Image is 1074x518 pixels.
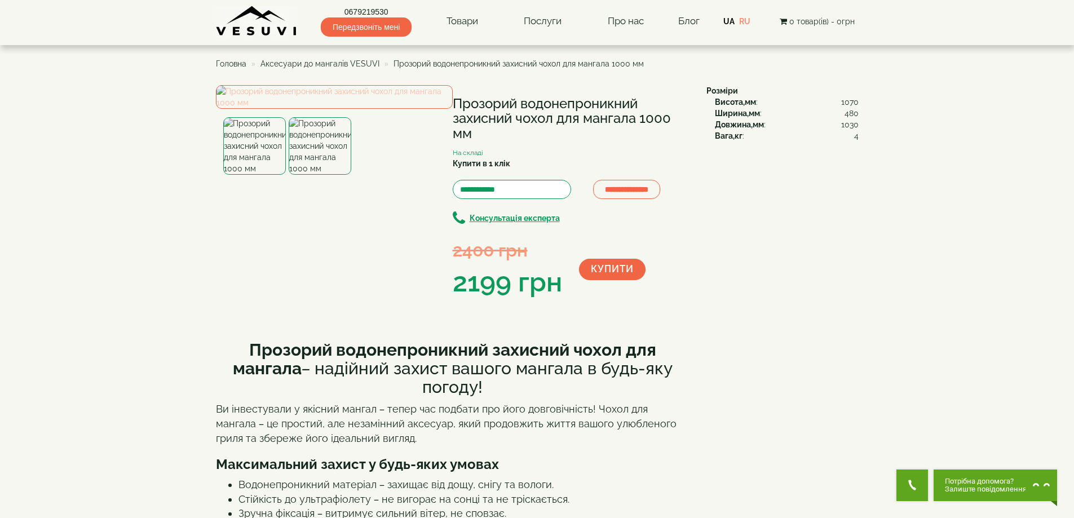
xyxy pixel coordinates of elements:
span: Передзвоніть мені [321,17,412,37]
b: Ширина,мм [715,109,760,118]
b: Максимальний захист у будь-яких умовах [216,456,499,472]
span: 480 [845,108,859,119]
small: На складі [453,149,483,157]
span: Прозорий водонепроникний захисний чохол для мангала 1000 мм [394,59,644,68]
img: Прозорий водонепроникний захисний чохол для мангала 1000 мм [223,117,286,175]
b: Консультація експерта [470,214,560,223]
span: 4 [854,130,859,141]
a: RU [739,17,750,26]
img: Прозорий водонепроникний захисний чохол для мангала 1000 мм [289,117,351,175]
span: Стійкість до ультрафіолету – не вигорає на сонці та не тріскається. [238,493,569,505]
button: Chat button [934,470,1057,501]
a: Блог [678,15,700,26]
div: : [715,96,859,108]
a: Аксесуари до мангалів VESUVI [260,59,379,68]
span: Потрібна допомога? [945,477,1027,485]
b: Розміри [706,86,738,95]
a: Товари [435,8,489,34]
div: : [715,108,859,119]
span: 0 товар(ів) - 0грн [789,17,855,26]
span: 1030 [841,119,859,130]
button: 0 товар(ів) - 0грн [776,15,858,28]
img: Прозорий водонепроникний захисний чохол для мангала 1000 мм [216,85,453,109]
div: 2400 грн [453,237,562,263]
span: Ви інвестували у якісний мангал – тепер час подбати про його довговічність! Чохол для мангала – ц... [216,403,677,444]
b: Довжина,мм [715,120,764,129]
b: Висота,мм [715,98,756,107]
button: Get Call button [896,470,928,501]
h1: Прозорий водонепроникний захисний чохол для мангала 1000 мм [453,96,690,141]
span: Залиште повідомлення [945,485,1027,493]
a: 0679219530 [321,6,412,17]
span: Водонепроникний матеріал – захищає від дощу, снігу та вологи. [238,479,554,490]
span: – надійний захист вашого мангала в будь-яку погоду! [233,340,673,397]
a: UA [723,17,735,26]
a: Головна [216,59,246,68]
img: Завод VESUVI [216,6,298,37]
b: Вага,кг [715,131,742,140]
span: 1070 [841,96,859,108]
b: Прозорий водонепроникний захисний чохол для мангала [233,340,656,378]
div: 2199 грн [453,263,562,302]
label: Купити в 1 клік [453,158,510,169]
a: Про нас [596,8,655,34]
a: Послуги [512,8,573,34]
button: Купити [579,259,646,280]
div: : [715,119,859,130]
div: : [715,130,859,141]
